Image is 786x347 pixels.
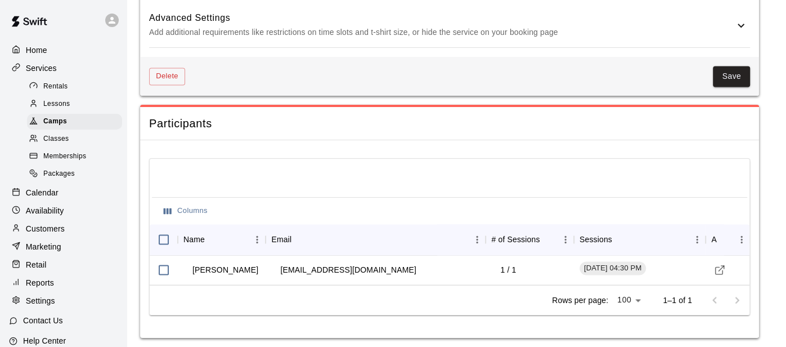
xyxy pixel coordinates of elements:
[27,131,122,147] div: Classes
[706,224,749,255] div: Actions
[711,261,728,278] a: Visit customer profile
[149,3,750,47] div: Advanced SettingsAdd additional requirements like restrictions on time slots and t-shirt size, or...
[713,66,750,87] button: Save
[9,60,118,77] a: Services
[557,231,574,248] button: Menu
[26,63,57,74] p: Services
[27,148,127,166] a: Memberships
[161,202,210,220] button: Select columns
[149,116,750,131] span: Participants
[9,238,118,255] a: Marketing
[27,95,127,113] a: Lessons
[26,277,54,288] p: Reports
[26,259,47,270] p: Retail
[26,205,64,216] p: Availability
[26,295,55,306] p: Settings
[27,166,122,182] div: Packages
[27,113,127,131] a: Camps
[663,295,692,306] p: 1–1 of 1
[43,168,75,180] span: Packages
[27,96,122,112] div: Lessons
[9,292,118,309] a: Settings
[9,42,118,59] a: Home
[580,224,612,255] div: Sessions
[491,224,540,255] div: # of Sessions
[27,149,122,164] div: Memberships
[711,224,717,255] div: Actions
[249,231,266,248] button: Menu
[9,274,118,291] a: Reports
[27,131,127,148] a: Classes
[23,335,66,346] p: Help Center
[43,151,86,162] span: Memberships
[26,241,61,252] p: Marketing
[26,45,47,56] p: Home
[26,187,59,198] p: Calendar
[9,256,118,273] a: Retail
[733,231,750,248] button: Menu
[9,184,118,201] a: Calendar
[9,220,118,237] a: Customers
[469,231,486,248] button: Menu
[43,99,70,110] span: Lessons
[486,224,573,255] div: # of Sessions
[149,68,185,85] button: Delete
[580,263,646,274] span: [DATE] 04:30 PM
[43,81,68,92] span: Rentals
[178,224,266,255] div: Name
[613,292,645,308] div: 100
[9,202,118,219] a: Availability
[205,232,221,247] button: Sort
[27,78,127,95] a: Rentals
[689,231,706,248] button: Menu
[23,315,63,326] p: Contact Us
[540,232,555,247] button: Sort
[266,224,486,255] div: Email
[43,134,69,145] span: Classes
[27,166,127,183] a: Packages
[291,232,307,247] button: Sort
[612,232,628,247] button: Sort
[43,116,67,127] span: Camps
[552,295,608,306] p: Rows per page:
[271,224,291,255] div: Email
[26,223,65,234] p: Customers
[149,11,734,25] h6: Advanced Settings
[27,114,122,130] div: Camps
[149,25,734,39] p: Add additional requirements like restrictions on time slots and t-shirt size, or hide the service...
[491,255,525,285] td: 1 / 1
[183,255,267,285] td: [PERSON_NAME]
[271,255,425,285] td: [EMAIL_ADDRESS][DOMAIN_NAME]
[717,232,733,247] button: Sort
[183,224,205,255] div: Name
[574,224,706,255] div: Sessions
[27,79,122,95] div: Rentals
